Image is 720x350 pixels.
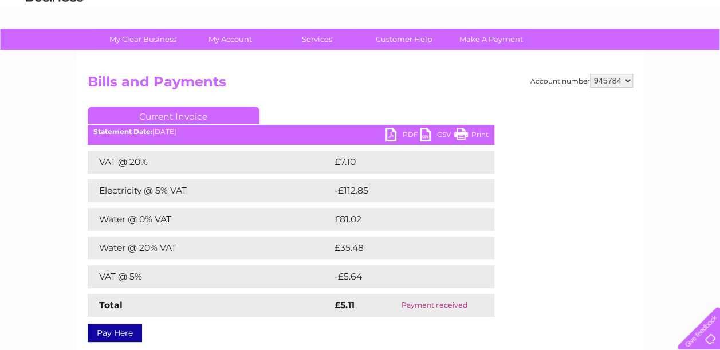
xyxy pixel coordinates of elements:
a: Customer Help [357,29,451,50]
strong: Total [99,300,123,310]
td: Water @ 0% VAT [88,208,332,231]
a: Make A Payment [444,29,538,50]
a: PDF [385,128,420,144]
a: CSV [420,128,454,144]
td: -£5.64 [332,265,470,288]
a: Water [518,49,540,57]
div: Account number [530,74,633,88]
td: -£112.85 [332,179,474,202]
a: My Account [183,29,277,50]
td: Electricity @ 5% VAT [88,179,332,202]
b: Statement Date: [93,127,152,136]
a: 0333 014 3131 [504,6,583,20]
div: Clear Business is a trading name of Verastar Limited (registered in [GEOGRAPHIC_DATA] No. 3667643... [90,6,631,56]
a: Print [454,128,489,144]
div: [DATE] [88,128,494,136]
td: VAT @ 5% [88,265,332,288]
td: Water @ 20% VAT [88,237,332,259]
a: My Clear Business [96,29,190,50]
td: £35.48 [332,237,471,259]
a: Blog [620,49,637,57]
td: £81.02 [332,208,470,231]
a: Telecoms [579,49,613,57]
img: logo.png [25,30,84,65]
td: VAT @ 20% [88,151,332,174]
strong: £5.11 [335,300,355,310]
td: £7.10 [332,151,466,174]
a: Log out [682,49,709,57]
td: Payment received [375,294,494,317]
a: Services [270,29,364,50]
a: Contact [644,49,672,57]
h2: Bills and Payments [88,74,633,96]
a: Current Invoice [88,107,259,124]
a: Pay Here [88,324,142,342]
a: Energy [547,49,572,57]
